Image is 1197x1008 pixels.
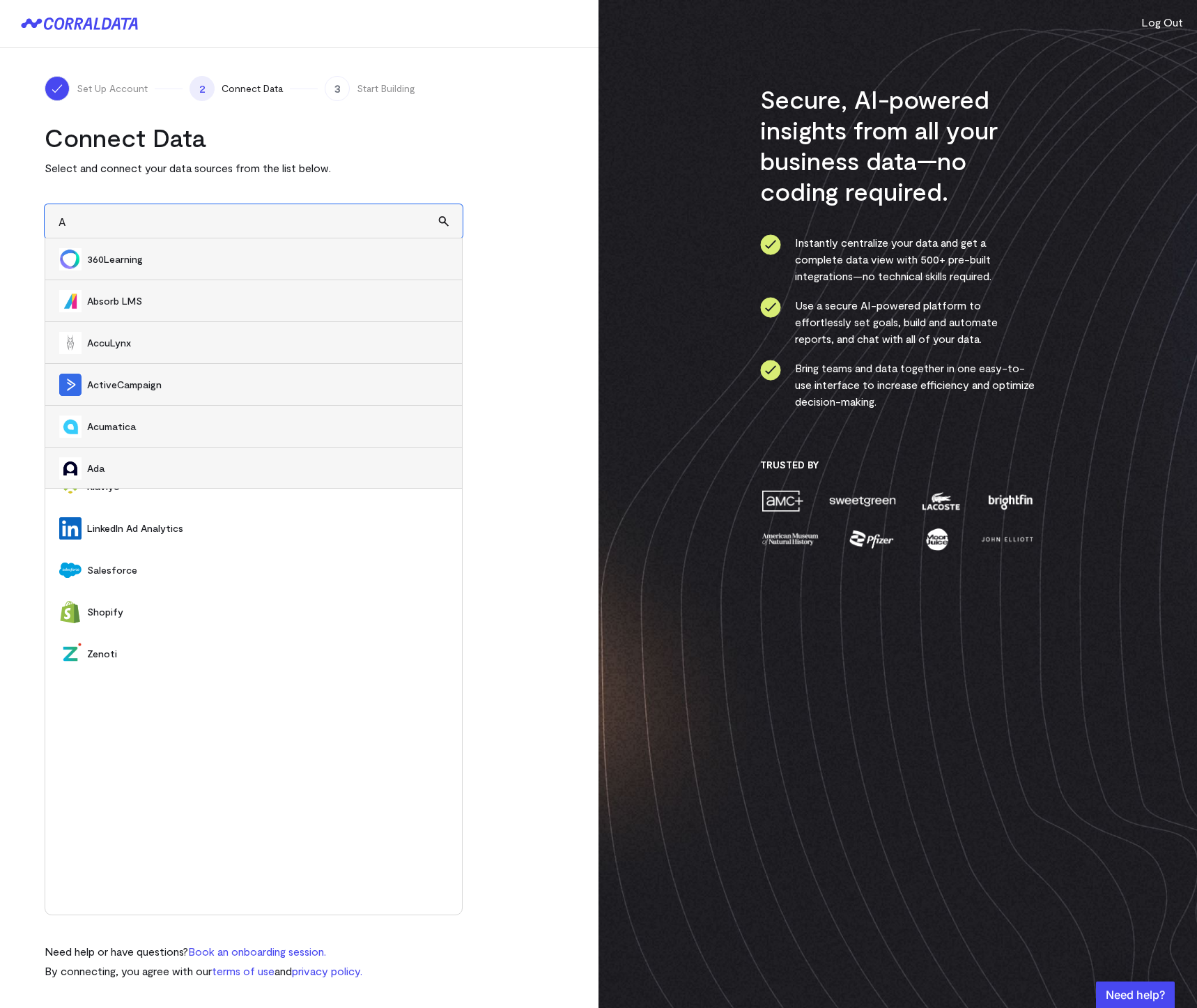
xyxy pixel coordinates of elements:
span: Connect Data [222,82,283,96]
li: Use a secure AI-powered platform to effortlessly set goals, build and automate reports, and chat ... [760,297,1035,347]
img: amnh-5afada46.png [760,527,820,551]
li: Bring teams and data together in one easy-to-use interface to increase efficiency and optimize de... [760,360,1035,410]
span: 2 [190,76,215,101]
li: Instantly centralize your data and get a complete data view with 500+ pre-built integrations—no t... [760,234,1035,284]
img: sweetgreen-1d1fb32c.png [828,489,897,513]
span: Salesforce [87,563,448,577]
img: ico-check-circle-4b19435c.svg [760,297,781,318]
span: Acumatica [87,420,448,434]
h2: Connect Data [45,122,463,153]
a: Book an onboarding session. [188,945,326,958]
img: Acumatica [59,415,82,438]
img: ico-check-circle-4b19435c.svg [760,360,781,381]
h3: Secure, AI-powered insights from all your business data—no coding required. [760,84,1035,206]
a: privacy policy. [292,964,362,977]
img: brightfin-a251e171.png [985,489,1035,513]
img: pfizer-e137f5fc.png [848,527,896,551]
p: By connecting, you agree with our and [45,963,362,979]
img: lacoste-7a6b0538.png [920,489,962,513]
img: ActiveCampaign [59,374,82,396]
span: LinkedIn Ad Analytics [87,521,448,535]
span: Ada [87,461,448,475]
span: Zenoti [87,647,448,661]
img: ico-check-circle-4b19435c.svg [760,234,781,255]
span: Set Up Account [77,82,148,96]
img: AccuLynx [59,332,82,354]
p: Select and connect your data sources from the list below. [45,160,463,176]
img: amc-0b11a8f1.png [760,489,805,513]
h3: Trusted By [760,459,1035,471]
span: Absorb LMS [87,294,448,308]
img: Absorb LMS [59,290,82,312]
img: ico-check-white-5ff98cb1.svg [50,82,64,96]
span: 360Learning [87,252,448,266]
span: Shopify [87,605,448,619]
img: john-elliott-25751c40.png [979,527,1035,551]
span: 3 [325,76,350,101]
img: Salesforce [59,559,82,581]
a: terms of use [212,964,275,977]
input: Search and add data sources [45,204,463,238]
img: moon-juice-c312e729.png [923,527,951,551]
button: Log Out [1141,14,1183,31]
span: Start Building [357,82,415,96]
p: Need help or have questions? [45,943,362,960]
img: LinkedIn Ad Analytics [59,517,82,540]
img: 360Learning [59,248,82,270]
img: Zenoti [59,643,82,665]
span: AccuLynx [87,336,448,350]
img: Shopify [59,601,82,623]
img: Ada [59,457,82,480]
span: ActiveCampaign [87,378,448,392]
